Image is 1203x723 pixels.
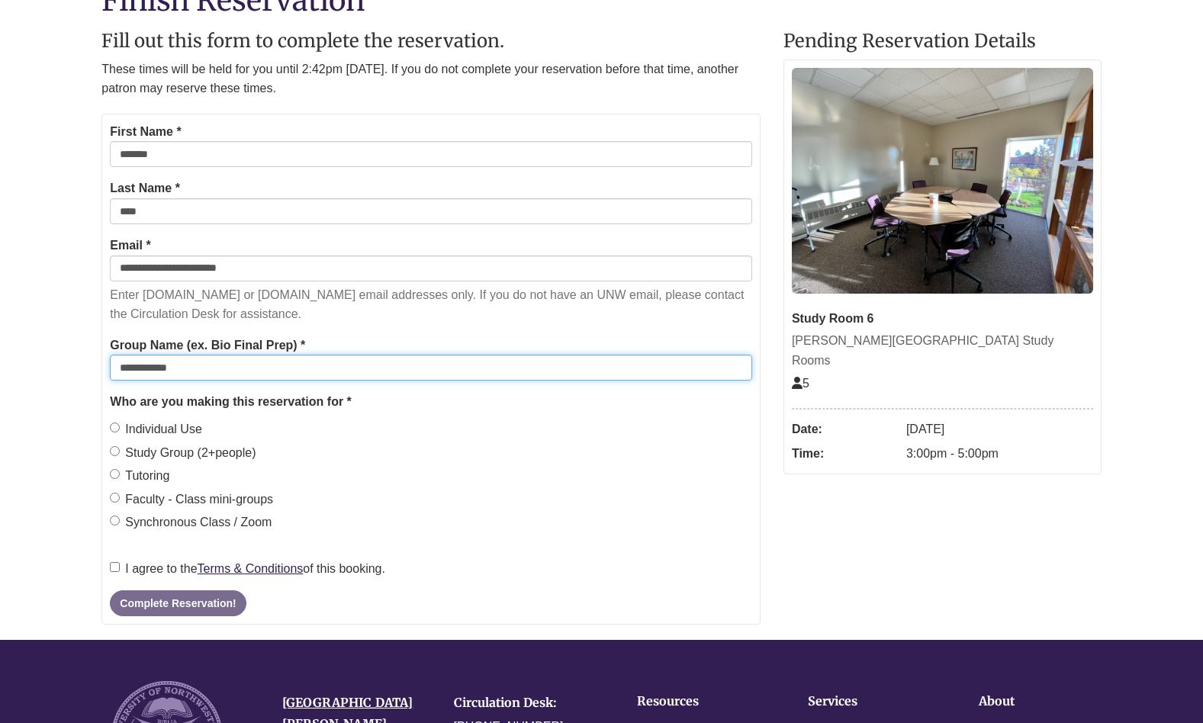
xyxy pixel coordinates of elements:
[906,417,1093,442] dd: [DATE]
[110,562,120,572] input: I agree to theTerms & Conditionsof this booking.
[110,178,180,198] label: Last Name *
[110,446,120,456] input: Study Group (2+people)
[792,417,899,442] dt: Date:
[110,285,752,324] p: Enter [DOMAIN_NAME] or [DOMAIN_NAME] email addresses only. If you do not have an UNW email, pleas...
[110,559,385,579] label: I agree to the of this booking.
[454,696,602,710] h4: Circulation Desk:
[792,442,899,466] dt: Time:
[110,336,305,355] label: Group Name (ex. Bio Final Prep) *
[110,423,120,432] input: Individual Use
[906,442,1093,466] dd: 3:00pm - 5:00pm
[282,695,413,710] a: [GEOGRAPHIC_DATA]
[110,490,273,509] label: Faculty - Class mini-groups
[792,377,809,390] span: The capacity of this space
[110,516,120,525] input: Synchronous Class / Zoom
[198,562,304,575] a: Terms & Conditions
[110,466,169,486] label: Tutoring
[110,469,120,479] input: Tutoring
[792,331,1093,370] div: [PERSON_NAME][GEOGRAPHIC_DATA] Study Rooms
[783,31,1102,51] h2: Pending Reservation Details
[110,513,272,532] label: Synchronous Class / Zoom
[110,392,752,412] legend: Who are you making this reservation for *
[110,493,120,503] input: Faculty - Class mini-groups
[101,59,761,98] p: These times will be held for you until 2:42pm [DATE]. If you do not complete your reservation bef...
[979,695,1102,709] h4: About
[110,236,150,255] label: Email *
[110,590,246,616] button: Complete Reservation!
[792,68,1093,294] img: Study Room 6
[792,309,1093,329] div: Study Room 6
[110,419,202,439] label: Individual Use
[110,443,256,463] label: Study Group (2+people)
[637,695,761,709] h4: Resources
[101,31,761,51] h2: Fill out this form to complete the reservation.
[808,695,931,709] h4: Services
[110,122,181,142] label: First Name *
